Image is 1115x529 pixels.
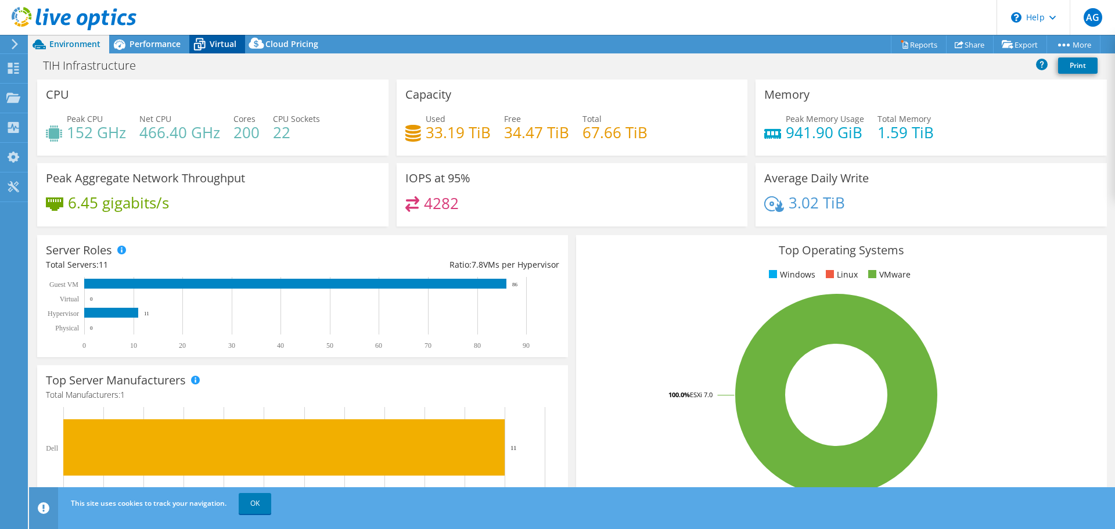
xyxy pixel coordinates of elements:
[179,341,186,350] text: 20
[946,35,994,53] a: Share
[823,268,858,281] li: Linux
[510,444,517,451] text: 11
[46,388,559,401] h4: Total Manufacturers:
[139,126,220,139] h4: 466.40 GHz
[120,389,125,400] span: 1
[582,126,648,139] h4: 67.66 TiB
[668,390,690,399] tspan: 100.0%
[426,126,491,139] h4: 33.19 TiB
[865,268,911,281] li: VMware
[228,341,235,350] text: 30
[46,88,69,101] h3: CPU
[504,113,521,124] span: Free
[472,259,483,270] span: 7.8
[786,113,864,124] span: Peak Memory Usage
[49,38,100,49] span: Environment
[1084,8,1102,27] span: AG
[425,341,431,350] text: 70
[99,259,108,270] span: 11
[993,35,1047,53] a: Export
[585,244,1098,257] h3: Top Operating Systems
[786,126,864,139] h4: 941.90 GiB
[1058,57,1098,74] a: Print
[46,172,245,185] h3: Peak Aggregate Network Throughput
[375,341,382,350] text: 60
[424,197,459,210] h4: 4282
[139,113,171,124] span: Net CPU
[46,444,58,452] text: Dell
[60,295,80,303] text: Virtual
[46,258,303,271] div: Total Servers:
[405,88,451,101] h3: Capacity
[71,498,226,508] span: This site uses cookies to track your navigation.
[233,126,260,139] h4: 200
[1046,35,1100,53] a: More
[512,282,518,287] text: 86
[764,88,810,101] h3: Memory
[273,126,320,139] h4: 22
[326,341,333,350] text: 50
[273,113,320,124] span: CPU Sockets
[130,38,181,49] span: Performance
[789,196,845,209] h4: 3.02 TiB
[67,113,103,124] span: Peak CPU
[474,341,481,350] text: 80
[55,324,79,332] text: Physical
[46,374,186,387] h3: Top Server Manufacturers
[891,35,947,53] a: Reports
[1011,12,1022,23] svg: \n
[90,325,93,331] text: 0
[582,113,602,124] span: Total
[82,341,86,350] text: 0
[49,280,78,289] text: Guest VM
[277,341,284,350] text: 40
[90,296,93,302] text: 0
[38,59,154,72] h1: TIH Infrastructure
[210,38,236,49] span: Virtual
[405,172,470,185] h3: IOPS at 95%
[877,126,934,139] h4: 1.59 TiB
[144,311,149,316] text: 11
[233,113,256,124] span: Cores
[690,390,713,399] tspan: ESXi 7.0
[426,113,445,124] span: Used
[130,341,137,350] text: 10
[303,258,559,271] div: Ratio: VMs per Hypervisor
[504,126,569,139] h4: 34.47 TiB
[68,196,169,209] h4: 6.45 gigabits/s
[764,172,869,185] h3: Average Daily Write
[877,113,931,124] span: Total Memory
[48,310,79,318] text: Hypervisor
[46,244,112,257] h3: Server Roles
[523,341,530,350] text: 90
[67,126,126,139] h4: 152 GHz
[265,38,318,49] span: Cloud Pricing
[766,268,815,281] li: Windows
[239,493,271,514] a: OK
